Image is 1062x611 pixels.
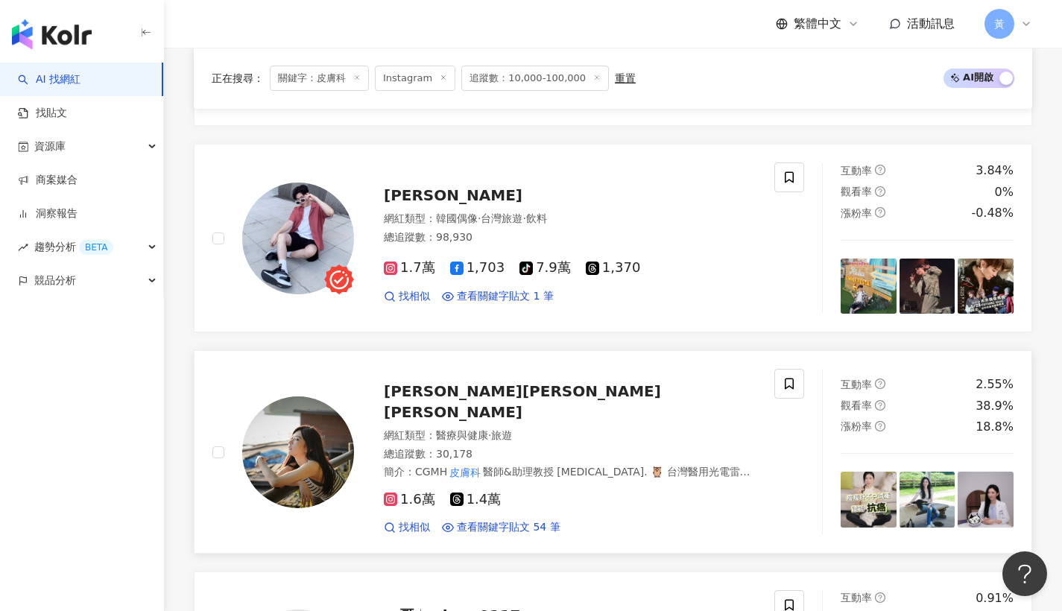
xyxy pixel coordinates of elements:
span: 找相似 [399,520,430,535]
span: 找相似 [399,289,430,304]
a: 找相似 [384,289,430,304]
span: 正在搜尋 ： [212,72,264,84]
span: 查看關鍵字貼文 54 筆 [457,520,560,535]
span: question-circle [875,165,885,175]
div: 0% [995,184,1014,200]
div: 2.55% [976,376,1014,393]
span: 醫師&助理教授 [MEDICAL_DATA]. 🦉 台灣醫用光電雷射學會秘書長🥸 收養了兩隻小寶貝的鏟屎官 🐱(@obai_o.o） 合作邀約請聯繫經紀人[PERSON_NAME] [384,466,750,507]
div: 總追蹤數 ： 98,930 [384,230,756,245]
span: 韓國偶像 [436,212,478,224]
div: 38.9% [976,398,1014,414]
span: 醫療與健康 [436,429,488,441]
span: question-circle [875,186,885,197]
a: 查看關鍵字貼文 54 筆 [442,520,560,535]
span: [PERSON_NAME][PERSON_NAME] [PERSON_NAME] [384,382,661,421]
a: KOL Avatar[PERSON_NAME]網紅類型：韓國偶像·台灣旅遊·飲料總追蹤數：98,9301.7萬1,7037.9萬1,370找相似查看關鍵字貼文 1 筆互動率question-ci... [194,144,1032,332]
span: 1.6萬 [384,492,435,507]
a: 洞察報告 [18,206,78,221]
mark: 皮膚科 [447,464,483,481]
span: 繁體中文 [794,16,841,32]
div: 網紅類型 ： [384,428,756,443]
span: [PERSON_NAME] [384,186,522,204]
div: BETA [79,240,113,255]
img: post-image [841,472,897,528]
img: post-image [900,472,955,528]
span: 旅遊 [491,429,512,441]
img: KOL Avatar [242,183,354,294]
span: 活動訊息 [907,16,955,31]
div: 3.84% [976,162,1014,179]
span: 資源庫 [34,130,66,163]
span: CGMH [415,466,447,478]
span: · [478,212,481,224]
span: 漲粉率 [841,420,872,432]
span: 飲料 [526,212,547,224]
span: 趨勢分析 [34,230,113,264]
span: 黃 [994,16,1005,32]
span: 關鍵字：皮膚科 [270,66,369,91]
span: 觀看率 [841,399,872,411]
span: 1.7萬 [384,260,435,276]
a: 找相似 [384,520,430,535]
div: -0.48% [971,205,1014,221]
a: 查看關鍵字貼文 1 筆 [442,289,554,304]
span: 查看關鍵字貼文 1 筆 [457,289,554,304]
span: question-circle [875,379,885,389]
span: question-circle [875,400,885,411]
span: 互動率 [841,592,872,604]
img: post-image [958,472,1014,528]
span: · [522,212,525,224]
iframe: Help Scout Beacon - Open [1002,551,1047,596]
a: KOL Avatar[PERSON_NAME][PERSON_NAME] [PERSON_NAME]網紅類型：醫療與健康·旅遊總追蹤數：30,178簡介：CGMH皮膚科醫師&助理教授 [MEDI... [194,350,1032,554]
div: 0.91% [976,590,1014,607]
span: question-circle [875,421,885,431]
div: 總追蹤數 ： 30,178 [384,447,756,462]
div: 18.8% [976,419,1014,435]
span: 互動率 [841,165,872,177]
span: 1,703 [450,260,505,276]
a: searchAI 找網紅 [18,72,80,87]
span: 1.4萬 [450,492,502,507]
span: 7.9萬 [519,260,571,276]
a: 商案媒合 [18,173,78,188]
span: · [488,429,491,441]
div: 網紅類型 ： [384,212,756,227]
span: 互動率 [841,379,872,390]
span: 1,370 [586,260,641,276]
img: post-image [958,259,1014,314]
img: post-image [900,259,955,314]
span: question-circle [875,592,885,603]
span: 台灣旅遊 [481,212,522,224]
img: KOL Avatar [242,396,354,508]
img: logo [12,19,92,49]
img: post-image [841,259,897,314]
span: Instagram [375,66,455,91]
span: 追蹤數：10,000-100,000 [461,66,609,91]
a: 找貼文 [18,106,67,121]
div: 重置 [615,72,636,84]
span: question-circle [875,207,885,218]
span: rise [18,242,28,253]
span: 競品分析 [34,264,76,297]
span: 漲粉率 [841,207,872,219]
span: 觀看率 [841,186,872,197]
